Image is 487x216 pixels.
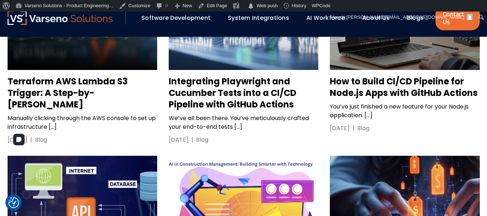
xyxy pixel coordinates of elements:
[141,14,211,22] a: Software Development
[8,197,19,208] img: Revisit consent button
[328,12,476,23] a: Howdy,
[27,136,35,144] div: |
[224,12,299,24] div: System Integrations
[8,114,157,131] p: Manually clicking through the AWS console to set up infrastructure […]
[8,197,19,208] button: Cookie Settings
[306,14,345,22] a: AI Workforce
[350,124,357,133] div: |
[138,12,221,24] div: Software Development
[8,11,113,25] img: Varseno Solutions – Product Engineering & IT Services
[330,124,350,133] div: [DATE]
[169,76,318,110] h3: Integrating Playwright and Cucumber Tests into a CI/CD Pipeline with GitHub Actions
[330,76,479,99] h3: How to Build CI/CD Pipeline for Node.js Apps with GitHub Actions
[228,14,289,22] a: System Integrations
[196,136,208,144] div: Blog
[189,136,196,144] div: |
[247,1,254,11] span: 
[330,102,479,120] p: You’ve just finished a new feature for your Node.js application. […]
[357,124,369,133] div: Blog
[303,12,355,24] div: AI Workforce
[8,76,157,110] h3: Terraform AWS Lambda S3 Trigger: A Step-by-[PERSON_NAME]
[346,14,464,20] span: [PERSON_NAME][EMAIL_ADDRESS][DOMAIN_NAME]
[169,136,189,144] div: [DATE]
[169,114,318,131] p: We’ve all been there. You’ve meticulously crafted your end-to-end tests […]
[8,136,27,144] div: [DATE]
[35,136,47,144] div: Blog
